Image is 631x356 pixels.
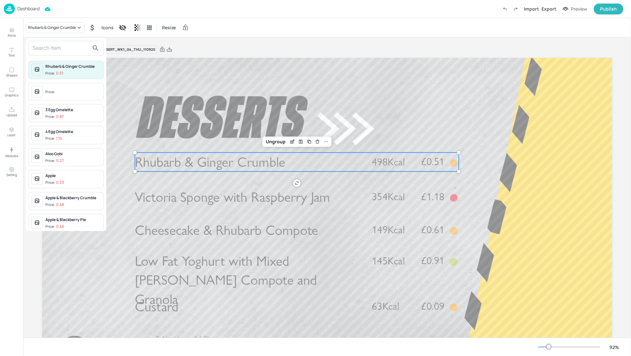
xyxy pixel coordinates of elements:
p: 0.51 [56,71,63,76]
div: 4 Egg Omelette [45,129,101,135]
div: Apple [45,173,101,179]
div: Price: [45,114,64,120]
div: Price: [45,158,64,164]
p: 0.46 [56,224,64,229]
button: search [89,42,102,55]
div: Price: [45,180,64,185]
div: Price: [45,89,56,95]
div: Rhubarb & Ginger Crumble [45,64,101,69]
div: Price: [45,71,63,76]
div: Aloo Gobi [45,151,101,157]
p: 0.48 [56,202,64,207]
div: Apple & Blackberry Pie [45,217,101,223]
div: Apple & Blackberry Crumble [45,195,101,201]
div: Price: [45,224,64,229]
p: 0.33 [56,180,64,185]
p: 0.87 [56,114,64,119]
input: Search Item [33,43,89,53]
p: 0.27 [56,158,64,163]
div: Price: [45,202,64,208]
div: 3 Egg Omelette [45,107,101,113]
p: 1.15 [56,136,62,141]
div: Price: [45,136,62,141]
